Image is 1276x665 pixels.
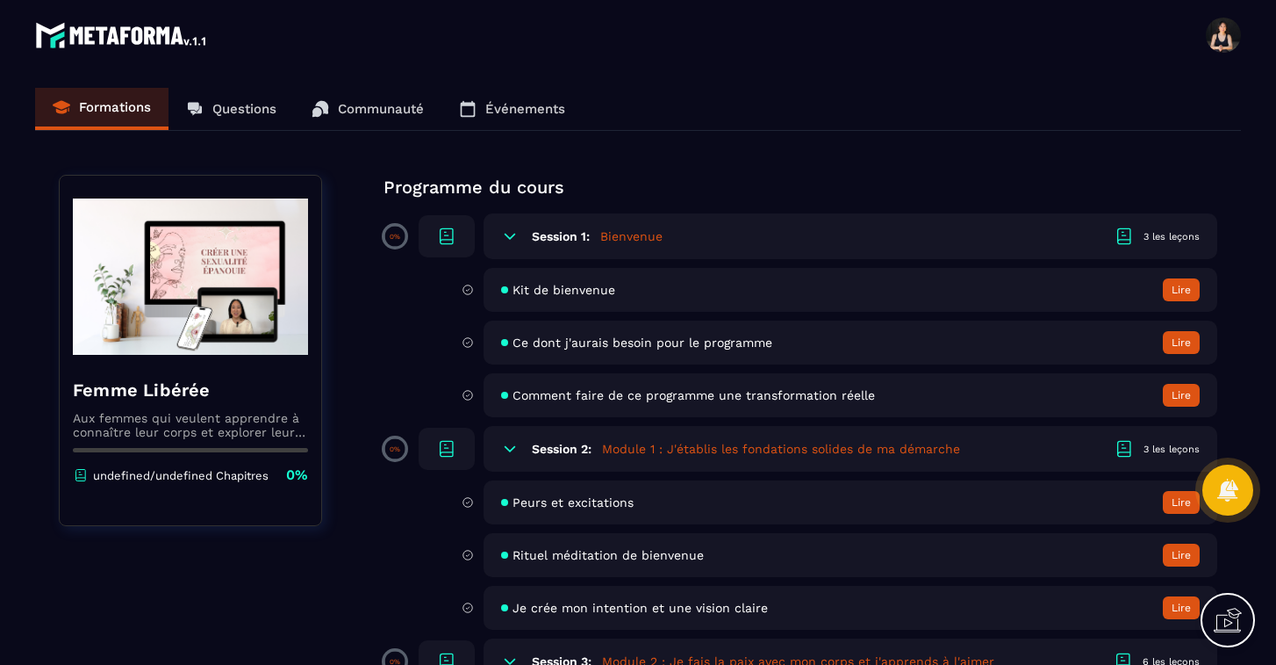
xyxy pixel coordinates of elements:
[286,466,308,485] p: 0%
[35,18,209,53] img: logo
[513,495,634,510] span: Peurs et excitations
[513,336,772,350] span: Ce dont j'aurais besoin pour le programme
[1163,384,1200,407] button: Lire
[513,601,768,615] span: Je crée mon intention et une vision claire
[93,469,269,482] p: undefined/undefined Chapitres
[384,175,1217,199] p: Programme du cours
[532,229,590,243] h6: Session 1:
[513,283,615,297] span: Kit de bienvenue
[1143,230,1200,243] div: 3 les leçons
[73,189,308,365] img: banner
[1143,443,1200,456] div: 3 les leçons
[390,445,400,453] p: 0%
[1163,331,1200,354] button: Lire
[513,548,704,562] span: Rituel méditation de bienvenue
[1163,544,1200,567] button: Lire
[1163,596,1200,619] button: Lire
[513,388,875,402] span: Comment faire de ce programme une transformation réelle
[390,233,400,241] p: 0%
[73,378,308,402] h4: Femme Libérée
[73,411,308,439] p: Aux femmes qui veulent apprendre à connaître leur corps et explorer leur plaisir autrement.
[602,440,960,458] h5: Module 1 : J'établis les fondations solides de ma démarche
[600,228,663,245] h5: Bienvenue
[1163,278,1200,301] button: Lire
[1163,491,1200,514] button: Lire
[532,442,591,456] h6: Session 2:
